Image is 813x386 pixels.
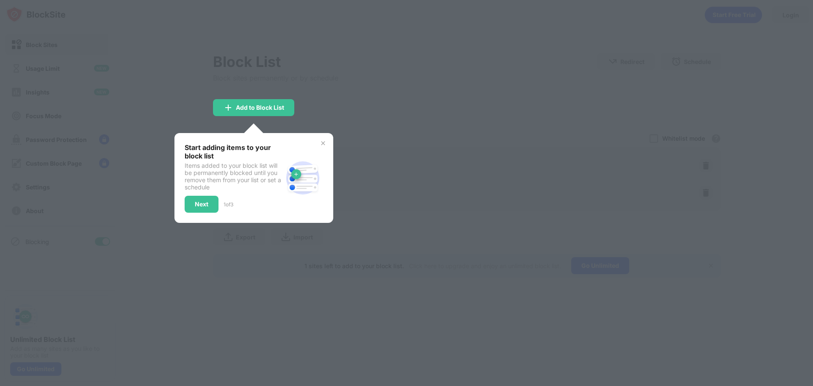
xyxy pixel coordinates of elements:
div: 1 of 3 [224,201,233,208]
div: Items added to your block list will be permanently blocked until you remove them from your list o... [185,162,282,191]
div: Start adding items to your block list [185,143,282,160]
img: block-site.svg [282,158,323,198]
div: Add to Block List [236,104,284,111]
img: x-button.svg [320,140,326,147]
div: Next [195,201,208,208]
